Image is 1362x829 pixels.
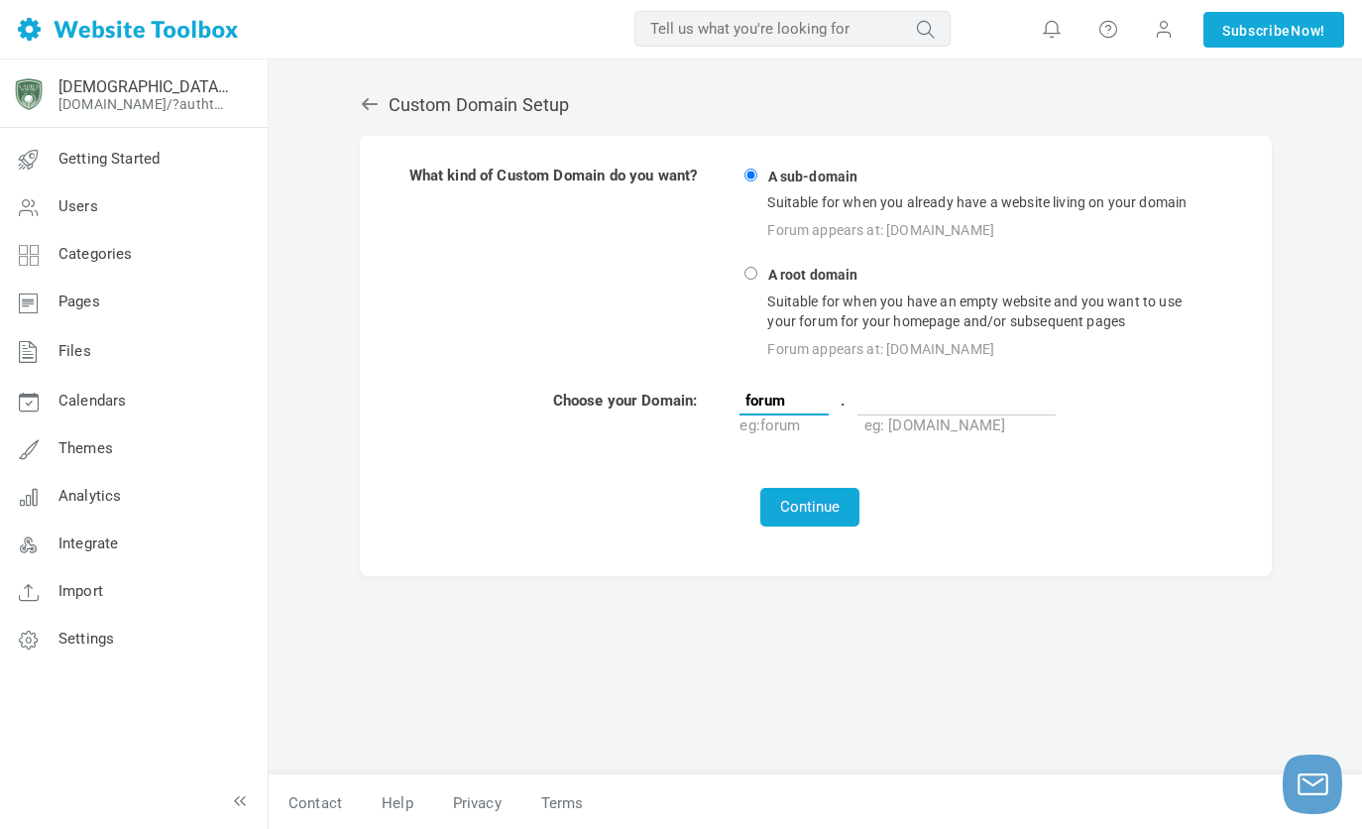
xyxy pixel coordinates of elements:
[408,390,738,437] td: Choose your Domain:
[765,169,861,187] strong: A sub-domain
[58,342,91,360] span: Files
[269,786,362,821] a: Contact
[433,786,521,821] a: Privacy
[58,150,160,168] span: Getting Started
[764,336,1210,362] div: Forum appears at: [DOMAIN_NAME]
[58,77,231,96] a: [DEMOGRAPHIC_DATA] on the Green Golf Club Private Forum
[58,293,100,310] span: Pages
[634,11,951,47] input: Tell us what you're looking for
[58,439,113,457] span: Themes
[1203,12,1344,48] a: SubscribeNow!
[58,582,103,600] span: Import
[58,392,126,410] span: Calendars
[58,197,98,215] span: Users
[58,245,133,263] span: Categories
[1291,20,1325,42] span: Now!
[58,96,231,112] a: [DOMAIN_NAME]/?authtoken=d28c382a3d807ba77d731c0b811f8c0a&rememberMe=1
[408,165,738,363] td: What kind of Custom Domain do you want?
[864,416,1006,434] span: eg: [DOMAIN_NAME]
[1283,755,1342,814] button: Launch chat
[765,267,861,286] strong: A root domain
[521,786,584,821] a: Terms
[58,534,118,552] span: Integrate
[13,78,45,110] img: LOTGBR%20LOGO%201.png
[764,287,1210,336] div: Suitable for when you have an empty website and you want to use your forum for your homepage and/...
[764,187,1210,217] div: Suitable for when you already have a website living on your domain
[362,786,433,821] a: Help
[834,391,853,412] span: .
[58,630,114,648] span: Settings
[760,488,859,527] button: Continue
[760,416,801,434] span: forum
[58,487,121,505] span: Analytics
[739,416,800,434] span: eg:
[764,217,1210,243] div: Forum appears at: [DOMAIN_NAME]
[360,94,1272,116] h2: Custom Domain Setup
